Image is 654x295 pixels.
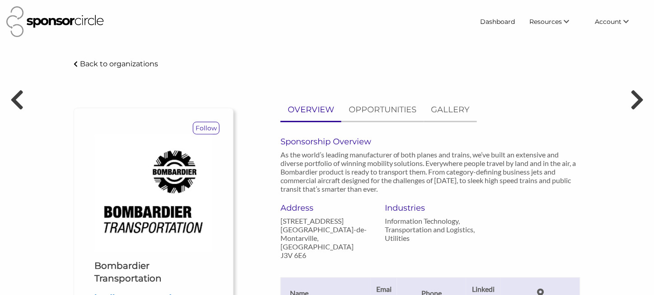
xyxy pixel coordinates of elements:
[288,103,334,116] p: OVERVIEW
[349,103,417,116] p: OPPORTUNITIES
[280,217,371,225] p: [STREET_ADDRESS]
[385,203,476,213] h6: Industries
[280,225,371,251] p: [GEOGRAPHIC_DATA]-de-Montarville, [GEOGRAPHIC_DATA]
[6,6,104,37] img: Sponsor Circle Logo
[280,137,580,147] h6: Sponsorship Overview
[193,122,219,134] p: Follow
[94,134,213,253] img: Logo
[280,150,580,193] p: As the world’s leading manufacturer of both planes and trains, we’ve built an extensive and diver...
[280,203,371,213] h6: Address
[80,60,158,68] p: Back to organizations
[523,14,588,30] li: Resources
[473,14,523,30] a: Dashboard
[94,259,213,285] h1: Bombardier Transportation
[595,18,622,26] span: Account
[588,14,648,30] li: Account
[431,103,470,116] p: GALLERY
[280,251,371,259] p: J3V 6E6
[530,18,562,26] span: Resources
[385,217,476,242] p: Information Technology, Transportation and Logistics, Utilities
